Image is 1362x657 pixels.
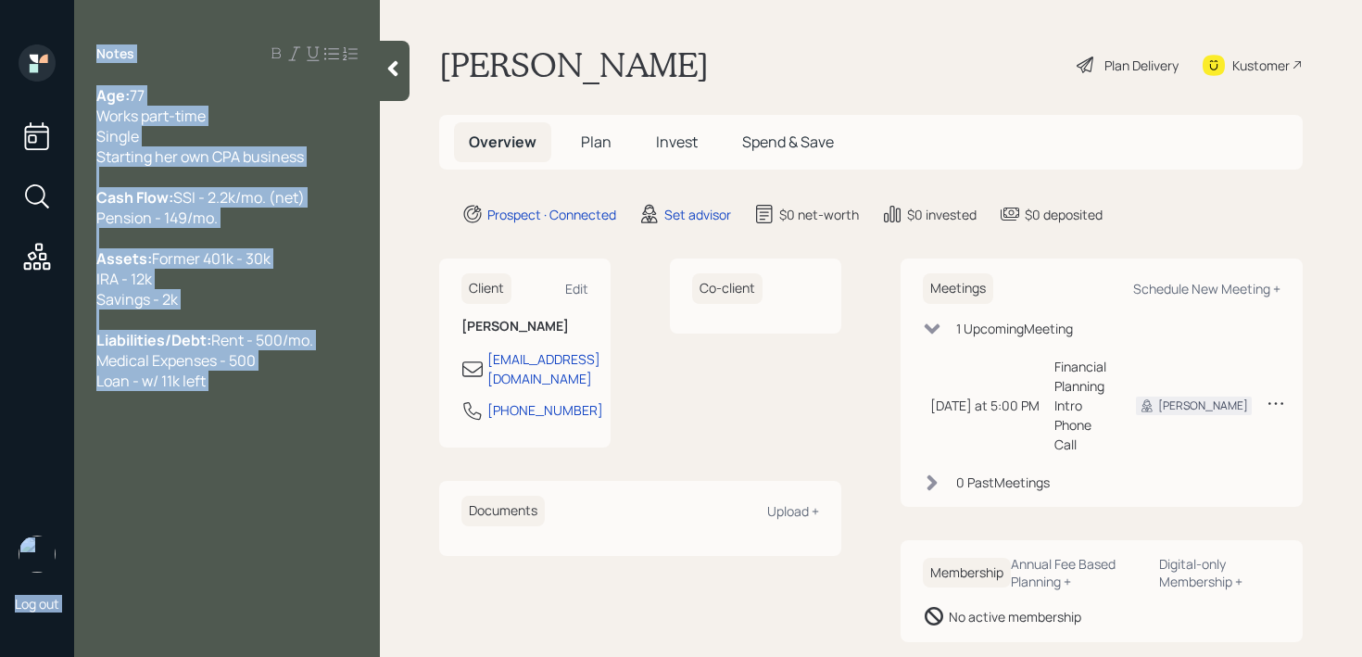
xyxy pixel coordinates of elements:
[1011,555,1144,590] div: Annual Fee Based Planning +
[767,502,819,520] div: Upload +
[907,205,977,224] div: $0 invested
[1159,555,1280,590] div: Digital-only Membership +
[692,273,763,304] h6: Co-client
[487,349,600,388] div: [EMAIL_ADDRESS][DOMAIN_NAME]
[923,558,1011,588] h6: Membership
[487,400,603,420] div: [PHONE_NUMBER]
[96,85,304,167] span: 77 Works part-time Single Starting her own CPA business
[1054,357,1106,454] div: Financial Planning Intro Phone Call
[956,319,1073,338] div: 1 Upcoming Meeting
[923,273,993,304] h6: Meetings
[96,187,173,208] span: Cash Flow:
[1232,56,1290,75] div: Kustomer
[96,187,305,228] span: SSI - 2.2k/mo. (net) Pension - 149/mo.
[439,44,709,85] h1: [PERSON_NAME]
[1133,280,1280,297] div: Schedule New Meeting +
[1104,56,1179,75] div: Plan Delivery
[487,205,616,224] div: Prospect · Connected
[1158,398,1248,414] div: [PERSON_NAME]
[15,595,59,613] div: Log out
[96,330,313,391] span: Rent - 500/mo. Medical Expenses - 500 Loan - w/ 11k left
[664,205,731,224] div: Set advisor
[469,132,536,152] span: Overview
[656,132,698,152] span: Invest
[461,496,545,526] h6: Documents
[96,44,134,63] label: Notes
[96,330,211,350] span: Liabilities/Debt:
[930,396,1040,415] div: [DATE] at 5:00 PM
[949,607,1081,626] div: No active membership
[1025,205,1103,224] div: $0 deposited
[581,132,612,152] span: Plan
[779,205,859,224] div: $0 net-worth
[742,132,834,152] span: Spend & Save
[461,319,588,335] h6: [PERSON_NAME]
[96,248,152,269] span: Assets:
[96,85,130,106] span: Age:
[19,536,56,573] img: retirable_logo.png
[96,248,271,310] span: Former 401k - 30k IRA - 12k Savings - 2k
[461,273,511,304] h6: Client
[565,280,588,297] div: Edit
[956,473,1050,492] div: 0 Past Meeting s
